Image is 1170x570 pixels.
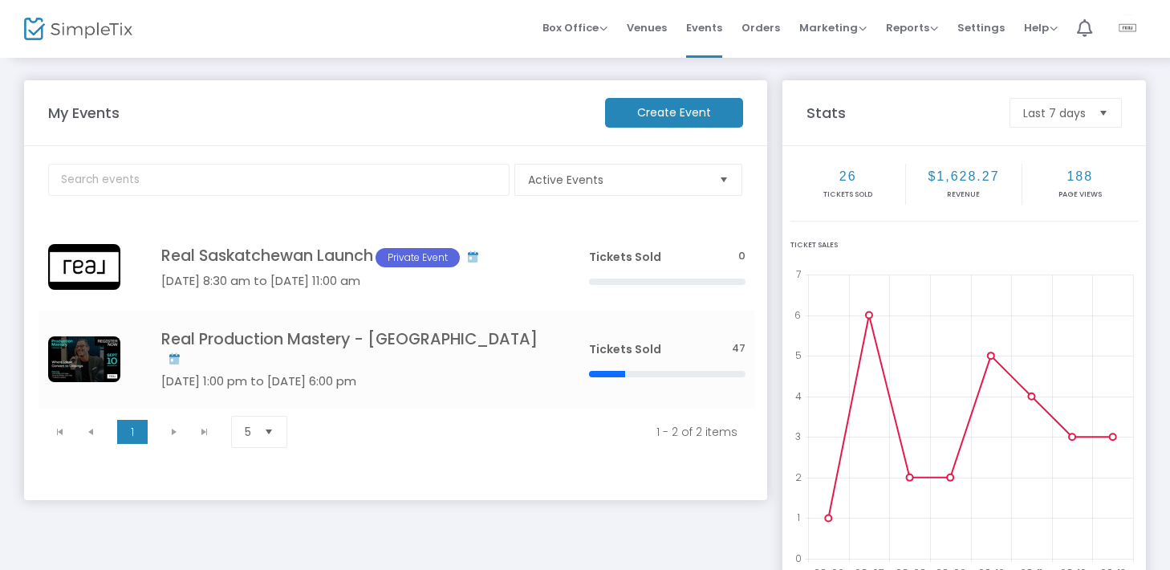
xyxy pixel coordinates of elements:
[741,7,780,48] span: Orders
[528,172,706,188] span: Active Events
[792,189,904,201] p: Tickets sold
[589,341,661,357] span: Tickets Sold
[161,374,541,389] h5: [DATE] 1:00 pm to [DATE] 6:00 pm
[794,307,801,321] text: 6
[795,470,802,484] text: 2
[48,244,120,290] img: 638884517910534665RealLogoOutlineBlack3.jpg
[1024,189,1136,201] p: Page Views
[627,7,667,48] span: Venues
[316,424,737,440] kendo-pager-info: 1 - 2 of 2 items
[40,102,597,124] m-panel-title: My Events
[1024,169,1136,184] h2: 188
[1023,105,1086,121] span: Last 7 days
[908,189,1019,201] p: Revenue
[686,7,722,48] span: Events
[161,274,541,288] h5: [DATE] 8:30 am to [DATE] 11:00 am
[542,20,607,35] span: Box Office
[117,420,148,444] span: Page 1
[245,424,251,440] span: 5
[795,552,802,565] text: 0
[1092,99,1115,127] button: Select
[790,240,1138,251] div: Ticket Sales
[161,330,541,368] h4: Real Production Mastery - [GEOGRAPHIC_DATA]
[792,169,904,184] h2: 26
[908,169,1019,184] h2: $1,628.27
[161,246,541,267] h4: Real Saskatchewan Launch
[48,164,510,196] input: Search events
[605,98,743,128] m-button: Create Event
[732,341,745,356] span: 47
[886,20,938,35] span: Reports
[48,336,120,382] img: 250730RealProductionMasterySimpleTixBannerV06HO.jpg
[795,389,802,402] text: 4
[795,430,801,443] text: 3
[795,348,802,362] text: 5
[713,165,735,195] button: Select
[798,102,1001,124] m-panel-title: Stats
[796,267,801,281] text: 7
[1024,20,1058,35] span: Help
[797,511,800,524] text: 1
[39,224,755,409] div: Data table
[799,20,867,35] span: Marketing
[589,249,661,265] span: Tickets Sold
[258,417,280,447] button: Select
[376,248,460,267] span: Private Event
[738,249,745,264] span: 0
[957,7,1005,48] span: Settings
